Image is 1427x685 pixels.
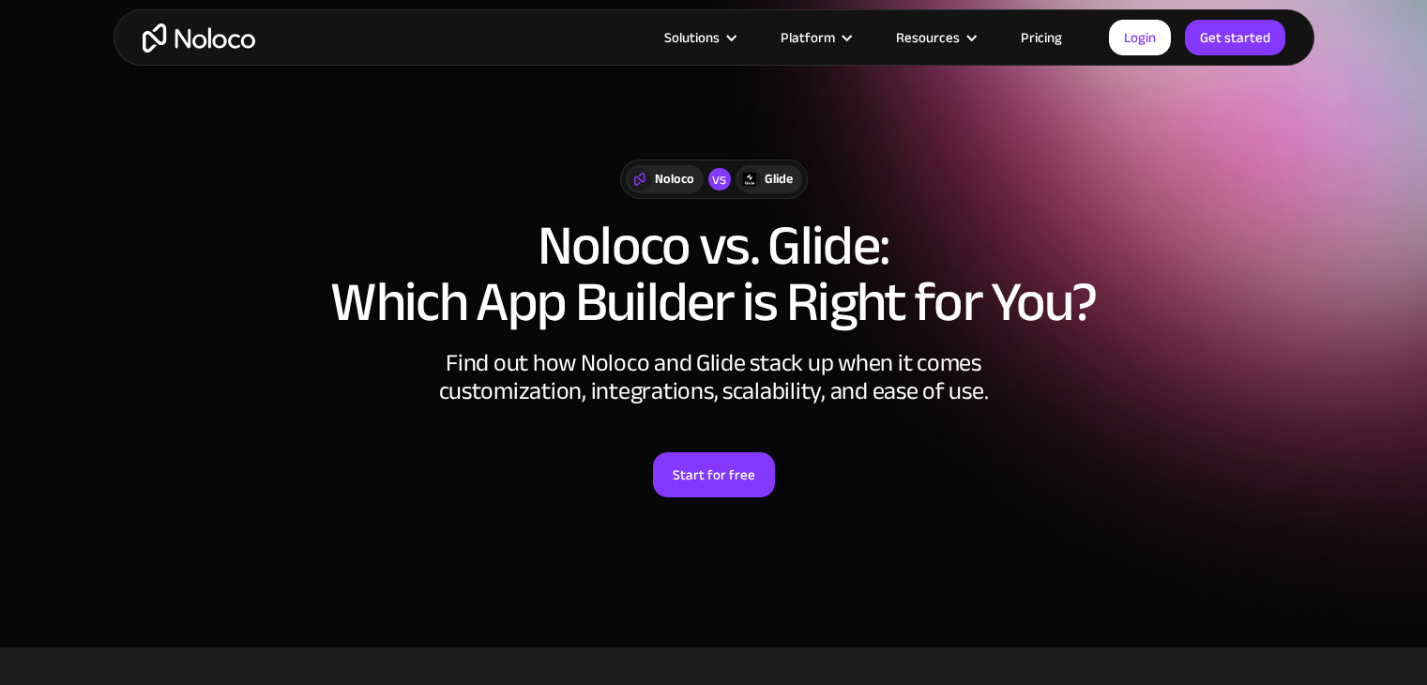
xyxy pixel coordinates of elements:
div: Resources [873,25,997,50]
div: Solutions [664,25,720,50]
div: Platform [781,25,835,50]
div: Find out how Noloco and Glide stack up when it comes customization, integrations, scalability, an... [433,349,995,405]
a: home [143,23,255,53]
div: Glide [765,169,793,190]
a: Get started [1185,20,1285,55]
a: Pricing [997,25,1085,50]
div: Solutions [641,25,757,50]
a: Login [1109,20,1171,55]
div: Resources [896,25,960,50]
div: Platform [757,25,873,50]
div: Noloco [655,169,694,190]
div: vs [708,168,731,190]
h1: Noloco vs. Glide: Which App Builder is Right for You? [132,218,1296,330]
a: Start for free [653,452,775,497]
